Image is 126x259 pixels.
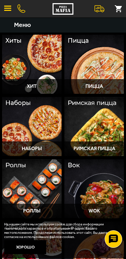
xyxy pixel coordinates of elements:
p: Римская пицца [73,146,115,151]
p: Хит [27,84,37,89]
button: Хорошо [4,240,46,254]
p: Наборы [22,146,42,151]
p: Роллы [23,209,41,213]
a: НаборыНаборы [2,97,62,156]
p: WOK [89,209,100,213]
p: На нашем сайте мы используем cookie для сбора информации технического характера и обрабатываем IP... [4,222,118,239]
a: Римская пиццаРимская пицца [64,97,124,156]
a: WOKWOK [64,159,124,219]
a: ХитХит [2,35,62,94]
a: РоллыРоллы [2,159,62,219]
a: ПиццаПицца [64,35,124,94]
p: Пицца [85,84,103,89]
